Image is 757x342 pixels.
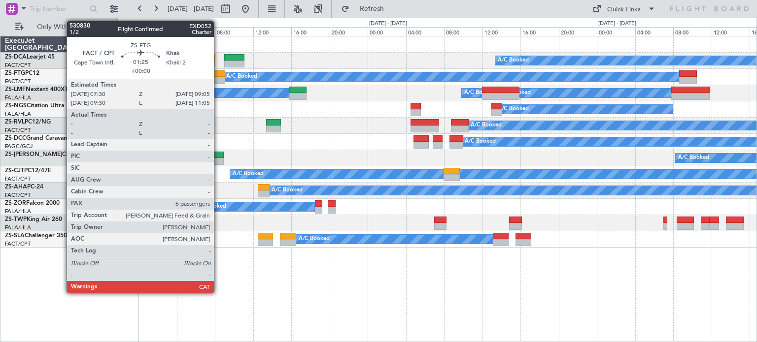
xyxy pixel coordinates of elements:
[5,87,69,93] a: ZS-LMFNextant 400XTi
[5,152,62,157] span: ZS-[PERSON_NAME]
[598,20,636,28] div: [DATE] - [DATE]
[498,53,529,68] div: A/C Booked
[5,200,26,206] span: ZS-ZOR
[369,20,407,28] div: [DATE] - [DATE]
[607,5,641,15] div: Quick Links
[597,27,635,36] div: 00:00
[226,69,257,84] div: A/C Booked
[5,94,31,101] a: FALA/HLA
[444,27,482,36] div: 08:00
[5,110,31,118] a: FALA/HLA
[5,70,39,76] a: ZS-FTGPC12
[678,151,709,165] div: A/C Booked
[5,224,31,231] a: FALA/HLA
[5,240,31,248] a: FACT/CPT
[5,168,24,174] span: ZS-CJT
[5,135,26,141] span: ZS-DCC
[5,152,89,157] a: ZS-[PERSON_NAME]CL601-3R
[5,54,27,60] span: ZS-DCA
[5,191,31,199] a: FACT/CPT
[11,19,107,35] button: Only With Activity
[5,103,27,109] span: ZS-NGS
[5,119,25,125] span: ZS-RVL
[299,232,330,247] div: A/C Booked
[215,27,253,36] div: 08:00
[272,183,303,198] div: A/C Booked
[253,27,291,36] div: 12:00
[5,62,31,69] a: FACT/CPT
[291,27,329,36] div: 16:00
[5,184,27,190] span: ZS-AHA
[587,1,660,17] button: Quick Links
[138,27,176,36] div: 00:00
[168,4,214,13] span: [DATE] - [DATE]
[351,5,393,12] span: Refresh
[5,200,60,206] a: ZS-ZORFalcon 2000
[5,119,51,125] a: ZS-RVLPC12/NG
[5,54,55,60] a: ZS-DCALearjet 45
[30,1,87,16] input: Trip Number
[5,87,26,93] span: ZS-LMF
[5,143,33,150] a: FAGC/GCJ
[140,20,178,28] div: [DATE] - [DATE]
[471,118,502,133] div: A/C Booked
[101,27,138,36] div: 20:00
[5,78,31,85] a: FACT/CPT
[520,27,558,36] div: 16:00
[5,70,25,76] span: ZS-FTG
[5,135,87,141] a: ZS-DCCGrand Caravan - C208
[177,27,215,36] div: 04:00
[5,217,27,222] span: ZS-TWP
[5,184,43,190] a: ZS-AHAPC-24
[406,27,444,36] div: 04:00
[465,134,496,149] div: A/C Booked
[464,86,495,100] div: A/C Booked
[498,102,529,117] div: A/C Booked
[5,168,51,174] a: ZS-CJTPC12/47E
[673,27,711,36] div: 08:00
[5,233,67,239] a: ZS-SLAChallenger 350
[330,27,368,36] div: 20:00
[233,167,264,182] div: A/C Booked
[5,217,62,222] a: ZS-TWPKing Air 260
[559,27,597,36] div: 20:00
[5,175,31,183] a: FACT/CPT
[368,27,406,36] div: 00:00
[195,199,226,214] div: A/C Booked
[5,126,31,134] a: FACT/CPT
[5,208,31,215] a: FALA/HLA
[712,27,750,36] div: 12:00
[26,24,104,31] span: Only With Activity
[5,103,64,109] a: ZS-NGSCitation Ultra
[635,27,673,36] div: 04:00
[5,233,25,239] span: ZS-SLA
[482,27,520,36] div: 12:00
[337,1,396,17] button: Refresh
